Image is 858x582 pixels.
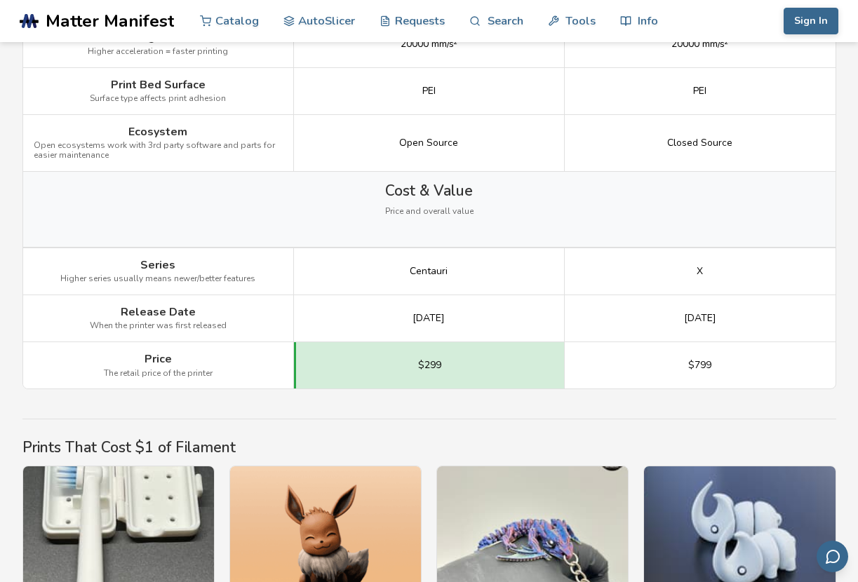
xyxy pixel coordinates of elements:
span: Open Source [399,137,458,149]
span: Print Bed Surface [111,79,206,91]
span: $799 [688,360,711,371]
button: Send feedback via email [817,541,848,572]
span: Higher acceleration = faster printing [88,47,228,57]
button: Sign In [784,8,838,34]
span: Release Date [121,306,196,318]
span: [DATE] [684,313,716,324]
span: Price and overall value [385,207,474,217]
span: Price [145,353,172,365]
span: Open ecosystems work with 3rd party software and parts for easier maintenance [34,141,283,161]
span: Max Printing Acceleration [88,31,227,43]
span: Cost & Value [385,182,473,199]
span: Centauri [410,266,448,277]
span: PEI [693,86,706,97]
span: Series [140,259,175,271]
span: [DATE] [413,313,445,324]
span: 20000 mm/s² [671,39,728,50]
span: Higher series usually means newer/better features [60,274,255,284]
span: Matter Manifest [46,11,174,31]
span: X [697,266,703,277]
span: Surface type affects print adhesion [90,94,226,104]
span: Closed Source [667,137,732,149]
span: When the printer was first released [90,321,227,331]
span: Ecosystem [128,126,187,138]
h2: Prints That Cost $1 of Filament [22,439,836,456]
span: PEI [422,86,436,97]
span: $299 [418,360,441,371]
span: 20000 mm/s² [401,39,457,50]
span: The retail price of the printer [104,369,213,379]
